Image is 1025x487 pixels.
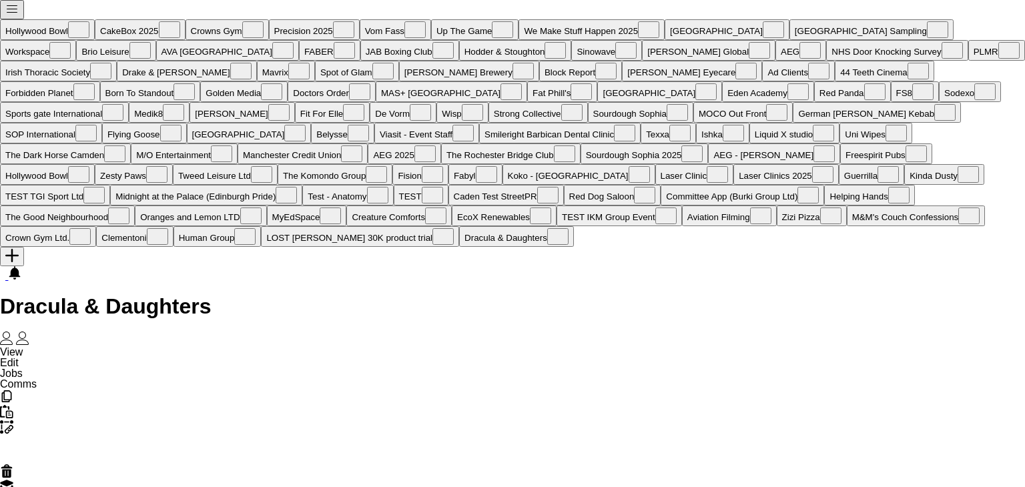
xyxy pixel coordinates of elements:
[238,143,368,164] button: Manchester Credit Union
[564,185,661,205] button: Red Dog Saloon
[431,19,519,40] button: Up The Game
[288,81,376,102] button: Doctors Order
[696,123,749,143] button: Ishka
[655,164,734,185] button: Laser Clinic
[588,102,693,123] button: Sourdough Sophia
[311,123,374,143] button: Belysse
[117,61,256,81] button: Drake & [PERSON_NAME]
[597,81,722,102] button: [GEOGRAPHIC_DATA]
[135,205,266,226] button: Oranges and Lemon LTD
[749,123,839,143] button: Liquid X studio
[826,40,968,61] button: NHS Door Knocking Survey
[891,81,939,102] button: FS8
[374,123,479,143] button: Viasit - Event Staff
[186,19,269,40] button: Crowns Gym
[257,61,315,81] button: Mavrix
[539,61,622,81] button: Block Report
[278,164,392,185] button: The Komondo Group
[360,40,459,61] button: JAB Boxing Club
[459,226,574,247] button: Dracula & Daughters
[733,164,839,185] button: Laser Clinics 2025
[839,123,912,143] button: Uni Wipes
[622,61,762,81] button: [PERSON_NAME] Eyecare
[682,205,777,226] button: Aviation Filming
[502,164,655,185] button: Koko - [GEOGRAPHIC_DATA]
[519,19,665,40] button: We Make Stuff Happen 2025
[95,164,173,185] button: Zesty Paws
[187,123,312,143] button: [GEOGRAPHIC_DATA]
[96,226,173,247] button: Clementoni
[315,61,399,81] button: Spot of Glam
[452,205,557,226] button: EcoX Renewables
[839,164,904,185] button: Guerrilla
[448,185,564,205] button: Caden Test StreetPR
[661,185,824,205] button: Committee App (Burki Group Ltd)
[824,185,914,205] button: Helping Hands
[527,81,597,102] button: Fat Phill's
[261,226,459,247] button: LOST [PERSON_NAME] 30K product trial
[641,123,696,143] button: Texxa
[95,19,185,40] button: CakeBox 2025
[581,143,709,164] button: Sourdough Sophia 2025
[110,185,302,205] button: Midnight at the Palace (Edinburgh Pride)
[368,143,441,164] button: AEG 2025
[376,81,527,102] button: MAS+ [GEOGRAPHIC_DATA]
[102,123,187,143] button: Flying Goose
[441,143,581,164] button: The Rochester Bridge Club
[835,61,934,81] button: 44 Teeth Cinema
[200,81,288,102] button: Golden Media
[392,164,448,185] button: Fision
[299,40,360,61] button: FABER
[665,19,789,40] button: [GEOGRAPHIC_DATA]
[267,205,347,226] button: MyEdSpace
[76,40,155,61] button: Brio Leisure
[793,102,961,123] button: German [PERSON_NAME] Kebab
[904,164,984,185] button: Kinda Dusty
[693,102,793,123] button: MOCO Out Front
[840,143,932,164] button: Freespirit Pubs
[775,40,826,61] button: AEG
[129,102,190,123] button: Medik8
[370,102,436,123] button: De Vorm
[571,40,642,61] button: Sinowave
[131,143,238,164] button: M/O Entertainment
[479,123,641,143] button: Smileright Barbican Dental Clinic
[722,81,814,102] button: Eden Academy
[269,19,360,40] button: Precision 2025
[557,205,682,226] button: TEST IKM Group Event
[958,423,1025,487] iframe: Chat Widget
[399,61,539,81] button: [PERSON_NAME] Brewery
[346,205,452,226] button: Creature Comforts
[789,19,954,40] button: [GEOGRAPHIC_DATA] Sampling
[814,81,891,102] button: Red Panda
[360,19,431,40] button: Vom Fass
[762,61,835,81] button: Ad Clients
[173,164,278,185] button: Tweed Leisure Ltd
[295,102,370,123] button: Fit For Elle
[302,185,393,205] button: Test - Anatomy
[448,164,502,185] button: Fabyl
[436,102,488,123] button: Wisp
[642,40,775,61] button: [PERSON_NAME] Global
[968,40,1025,61] button: PLMR
[939,81,1001,102] button: Sodexo
[100,81,201,102] button: Born To Standout
[847,205,986,226] button: M&M's Couch Confessions
[488,102,588,123] button: Strong Collective
[708,143,840,164] button: AEG - [PERSON_NAME]
[394,185,448,205] button: TEST
[156,40,299,61] button: AVA [GEOGRAPHIC_DATA]
[13,336,29,347] app-user-avatar: Spencer Blackwell
[174,226,262,247] button: Human Group
[777,205,847,226] button: Zizi Pizza
[459,40,572,61] button: Hodder & Stoughton
[190,102,295,123] button: [PERSON_NAME]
